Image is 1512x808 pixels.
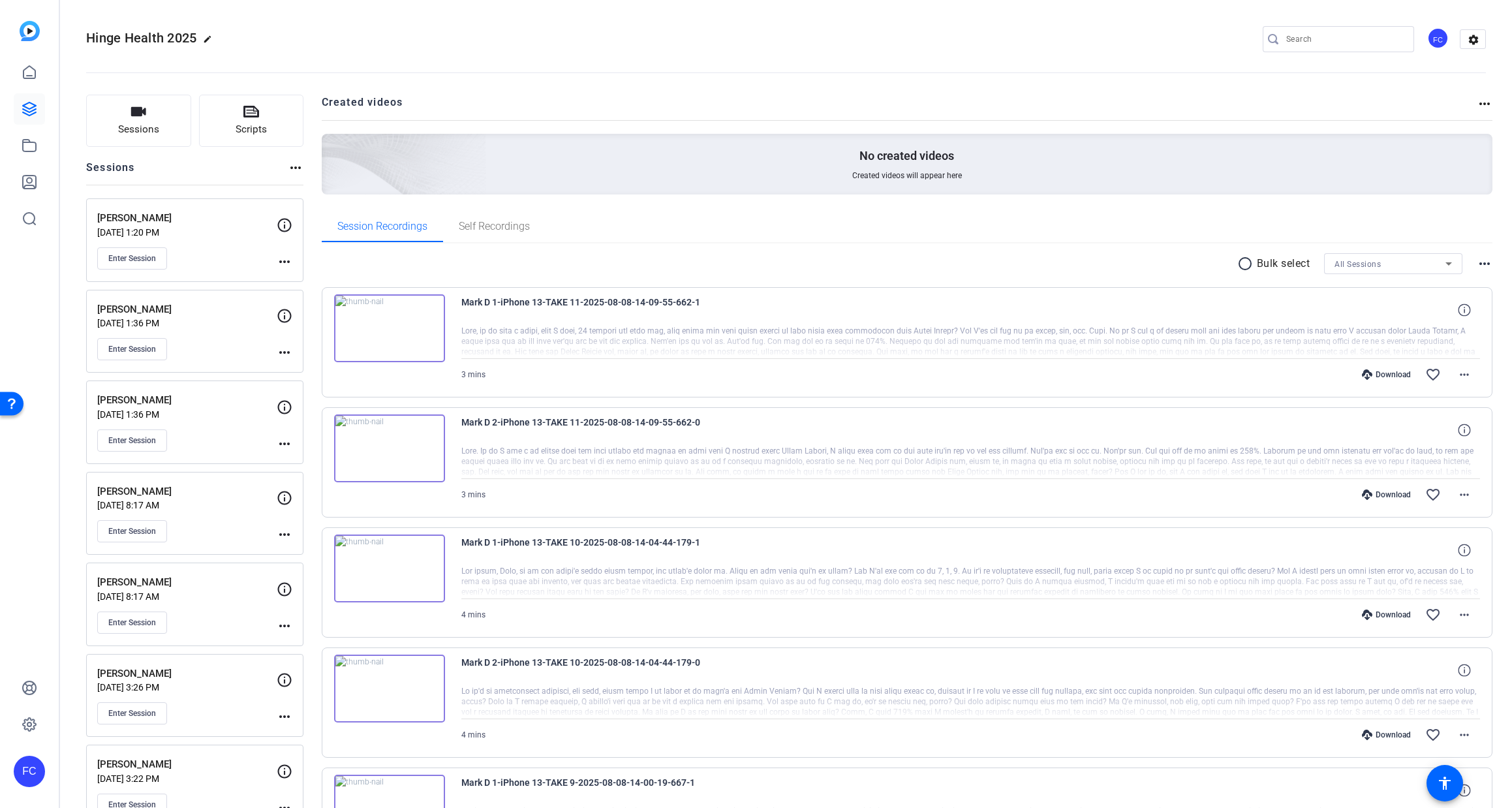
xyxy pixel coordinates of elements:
mat-icon: more_horiz [1457,367,1472,382]
p: [PERSON_NAME] [97,211,277,226]
button: Enter Session [97,247,167,270]
p: [DATE] 1:36 PM [97,409,277,420]
p: [PERSON_NAME] [97,484,277,499]
img: thumb-nail [334,414,445,482]
button: Enter Session [97,338,167,360]
button: Sessions [86,95,191,147]
p: [PERSON_NAME] [97,302,277,317]
div: Download [1355,610,1417,620]
p: [PERSON_NAME] [97,393,277,408]
mat-icon: more_horiz [277,618,292,634]
span: Enter Session [108,617,156,628]
button: Enter Session [97,612,167,634]
mat-icon: more_horiz [1477,256,1492,272]
mat-icon: favorite_border [1425,367,1441,382]
mat-icon: favorite_border [1425,487,1441,503]
p: [DATE] 8:17 AM [97,591,277,602]
p: [DATE] 1:20 PM [97,227,277,238]
span: 3 mins [461,370,486,379]
span: All Sessions [1335,260,1381,269]
p: [DATE] 8:17 AM [97,500,277,510]
img: Creted videos background [176,5,487,288]
span: Hinge Health 2025 [86,30,196,46]
span: Mark D 1-iPhone 13-TAKE 10-2025-08-08-14-04-44-179-1 [461,535,703,566]
p: [PERSON_NAME] [97,757,277,772]
mat-icon: more_horiz [277,345,292,360]
p: No created videos [859,148,954,164]
div: Download [1355,369,1417,380]
button: Enter Session [97,429,167,452]
mat-icon: settings [1460,30,1487,50]
mat-icon: accessibility [1437,775,1453,791]
mat-icon: favorite_border [1425,607,1441,623]
span: Self Recordings [459,221,530,232]
span: Session Recordings [337,221,427,232]
span: Mark D 1-iPhone 13-TAKE 9-2025-08-08-14-00-19-667-1 [461,775,703,806]
p: [PERSON_NAME] [97,575,277,590]
img: thumb-nail [334,655,445,723]
span: Mark D 2-iPhone 13-TAKE 10-2025-08-08-14-04-44-179-0 [461,655,703,686]
mat-icon: more_horiz [1457,607,1472,623]
mat-icon: more_horiz [288,160,303,176]
span: 4 mins [461,610,486,619]
button: Scripts [199,95,304,147]
img: thumb-nail [334,535,445,602]
p: [PERSON_NAME] [97,666,277,681]
button: Enter Session [97,702,167,724]
img: thumb-nail [334,294,445,362]
mat-icon: more_horiz [1477,96,1492,112]
span: Enter Session [108,344,156,354]
div: FC [14,756,45,787]
mat-icon: favorite_border [1425,727,1441,743]
span: 4 mins [461,730,486,739]
div: FC [1427,27,1449,49]
mat-icon: more_horiz [277,709,292,724]
span: Mark D 2-iPhone 13-TAKE 11-2025-08-08-14-09-55-662-0 [461,414,703,446]
p: Bulk select [1257,256,1310,272]
span: Mark D 1-iPhone 13-TAKE 11-2025-08-08-14-09-55-662-1 [461,294,703,326]
mat-icon: more_horiz [1457,487,1472,503]
div: Download [1355,489,1417,500]
h2: Sessions [86,160,135,185]
span: Sessions [118,122,159,137]
p: [DATE] 1:36 PM [97,318,277,328]
span: Enter Session [108,526,156,536]
img: blue-gradient.svg [20,21,40,41]
span: Enter Session [108,253,156,264]
div: Download [1355,730,1417,740]
button: Enter Session [97,520,167,542]
mat-icon: more_horiz [277,527,292,542]
mat-icon: radio_button_unchecked [1237,256,1257,272]
mat-icon: more_horiz [277,254,292,270]
mat-icon: more_horiz [1457,727,1472,743]
mat-icon: more_horiz [277,436,292,452]
span: 3 mins [461,490,486,499]
span: Scripts [236,122,267,137]
ngx-avatar: Franz Creative [1427,27,1450,50]
input: Search [1286,31,1404,47]
p: [DATE] 3:22 PM [97,773,277,784]
span: Created videos will appear here [852,170,962,181]
p: [DATE] 3:26 PM [97,682,277,692]
span: Enter Session [108,435,156,446]
h2: Created videos [322,95,1477,120]
mat-icon: edit [203,35,219,50]
span: Enter Session [108,708,156,719]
